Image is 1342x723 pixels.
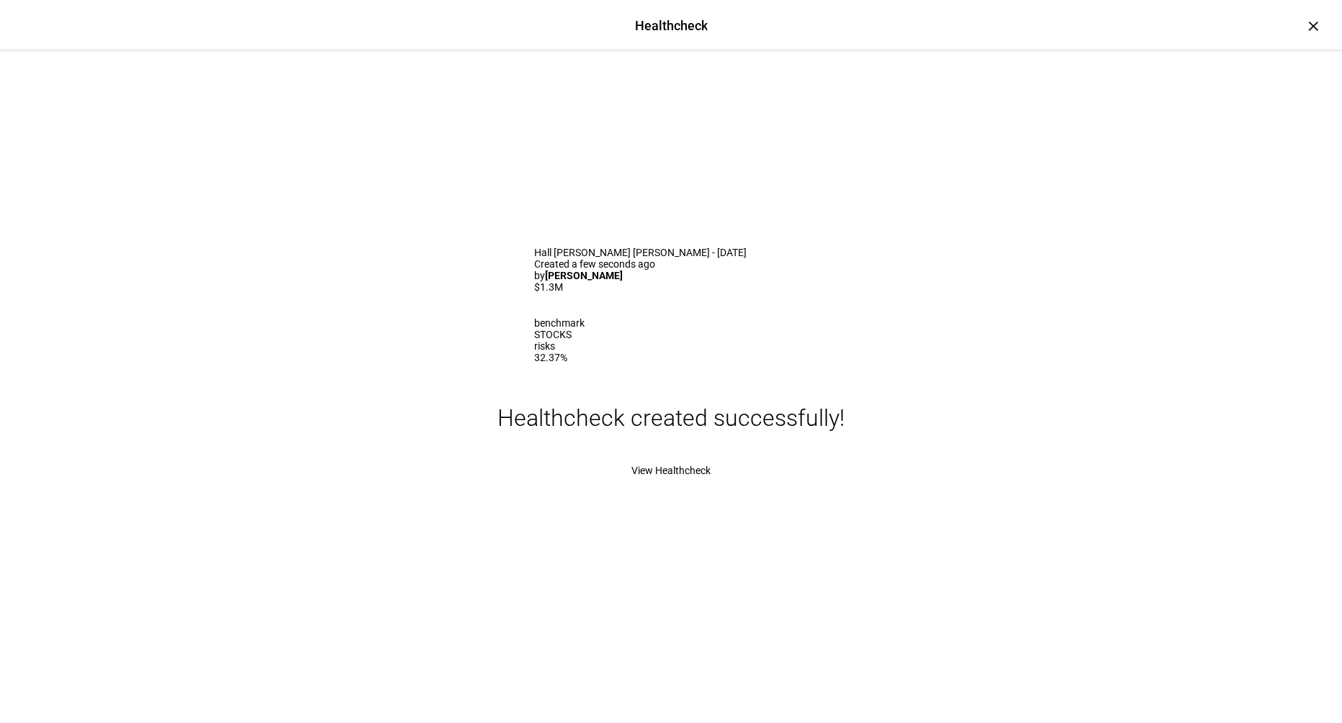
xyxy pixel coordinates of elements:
[534,317,585,329] span: benchmark
[534,270,808,281] div: by
[534,258,808,270] div: Created a few seconds ago
[534,329,572,340] span: STOCKS
[534,340,555,352] span: risks
[1302,14,1325,37] div: ×
[534,281,808,293] div: $1.3M
[545,270,623,281] b: [PERSON_NAME]
[635,17,708,35] div: Healthcheck
[534,352,567,363] span: 32.37%
[497,403,845,433] p: Healthcheck created successfully!
[534,247,747,258] span: Hall Whipple Rockefeller - August 11, 2025
[631,465,711,476] span: View Healthcheck
[614,456,728,485] button: View Healthcheck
